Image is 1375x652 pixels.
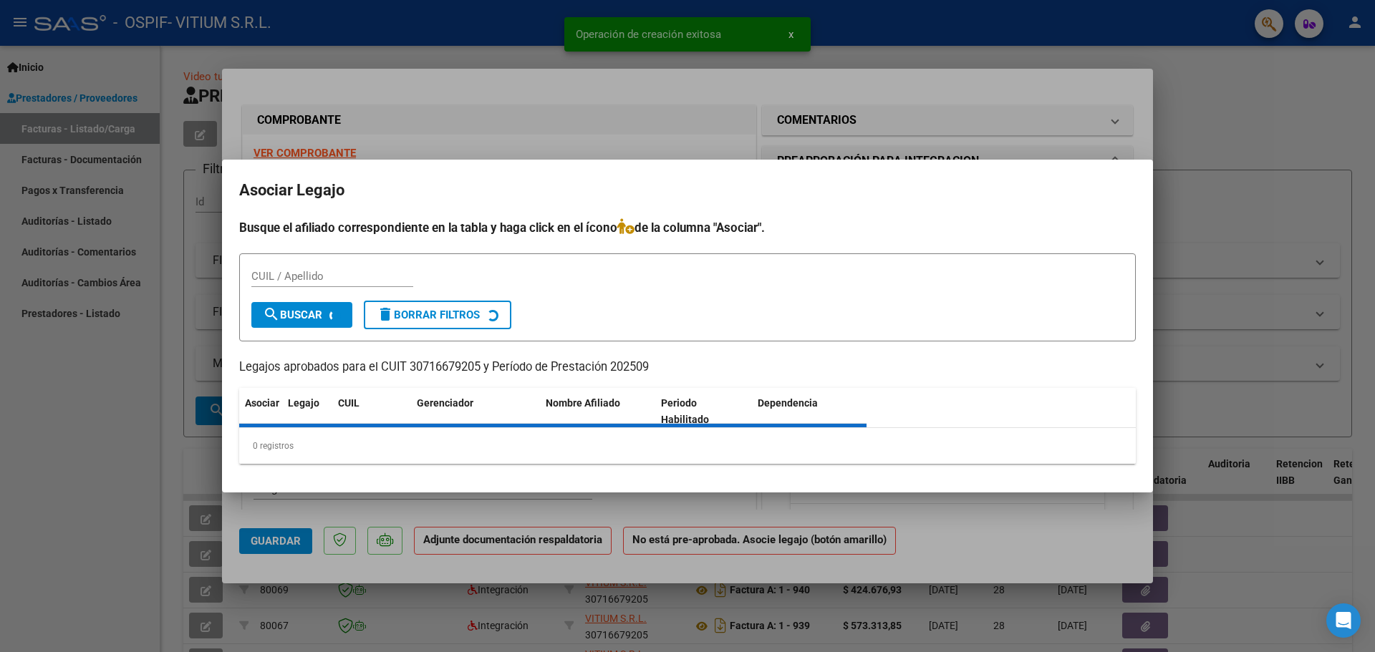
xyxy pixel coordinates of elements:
[540,388,655,435] datatable-header-cell: Nombre Afiliado
[239,428,1136,464] div: 0 registros
[282,388,332,435] datatable-header-cell: Legajo
[245,397,279,409] span: Asociar
[655,388,752,435] datatable-header-cell: Periodo Habilitado
[417,397,473,409] span: Gerenciador
[239,177,1136,204] h2: Asociar Legajo
[332,388,411,435] datatable-header-cell: CUIL
[263,308,322,321] span: Buscar
[364,301,511,329] button: Borrar Filtros
[263,306,280,323] mat-icon: search
[377,308,480,321] span: Borrar Filtros
[338,397,360,409] span: CUIL
[239,359,1136,376] p: Legajos aprobados para el CUIT 30716679205 y Período de Prestación 202509
[661,397,709,425] span: Periodo Habilitado
[239,388,282,435] datatable-header-cell: Asociar
[752,388,867,435] datatable-header-cell: Dependencia
[758,397,818,409] span: Dependencia
[377,306,394,323] mat-icon: delete
[411,388,540,435] datatable-header-cell: Gerenciador
[546,397,620,409] span: Nombre Afiliado
[288,397,319,409] span: Legajo
[239,218,1136,237] h4: Busque el afiliado correspondiente en la tabla y haga click en el ícono de la columna "Asociar".
[251,302,352,328] button: Buscar
[1326,603,1361,638] div: Open Intercom Messenger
